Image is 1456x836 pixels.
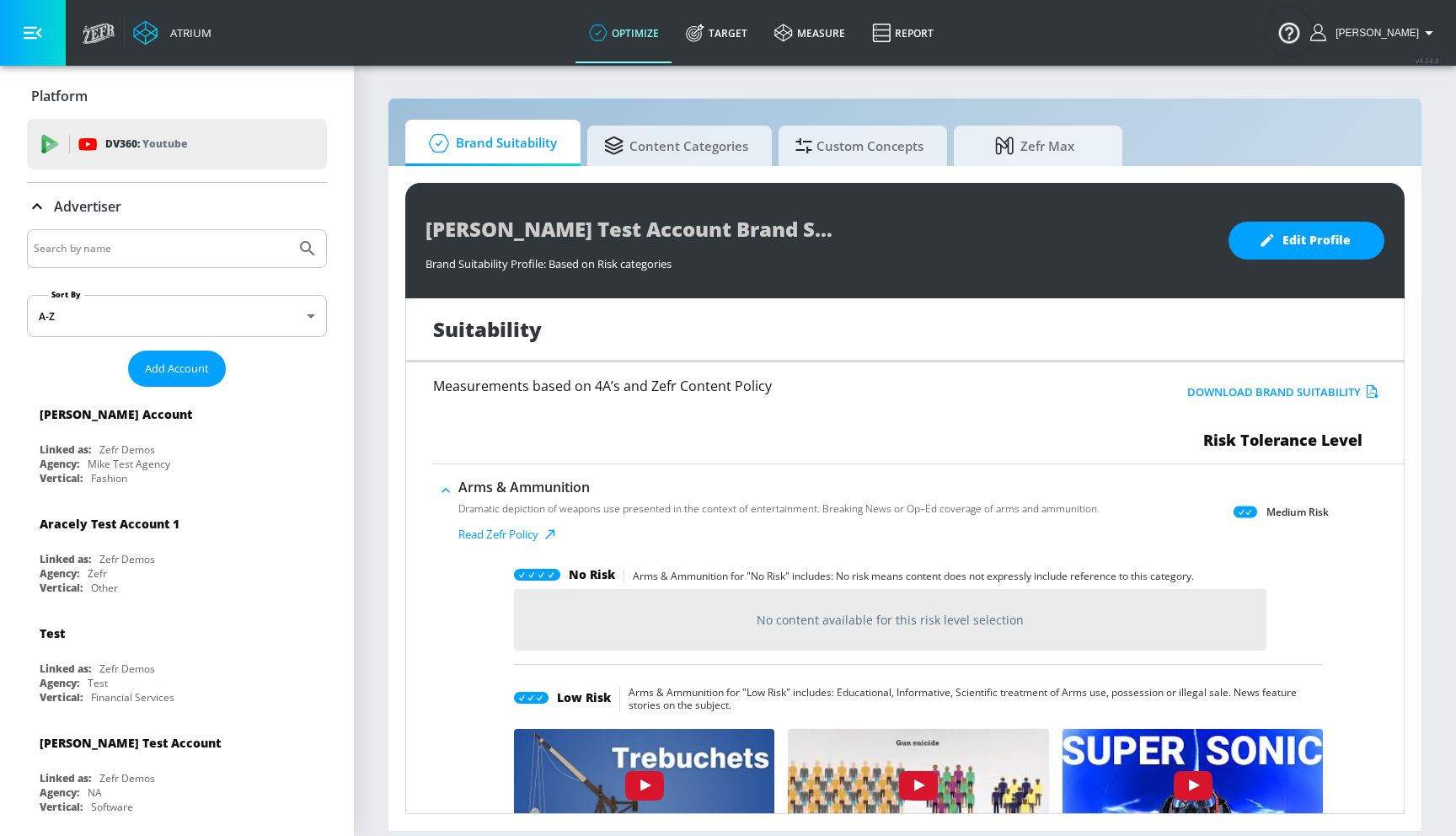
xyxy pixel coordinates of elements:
div: TestLinked as:Zefr DemosAgency:TestVertical:Financial Services [27,613,327,709]
div: Arms & AmmunitionDramatic depiction of weapons use presented in the context of entertainment. Bre... [458,478,1100,542]
div: Brand Suitability Profile: Based on Risk categories [426,248,1212,271]
div: Zefr [88,566,107,581]
p: Advertiser [54,197,121,216]
span: Zefr Max [971,126,1099,166]
p: Youtube [142,135,187,153]
div: Vertical: [40,690,83,705]
a: Report [859,3,947,63]
a: optimize [575,3,672,63]
div: Agency: [40,566,79,581]
div: [PERSON_NAME] AccountLinked as:Zefr DemosAgency:Mike Test AgencyVertical:Fashion [27,394,327,490]
div: Advertiser [27,183,327,230]
p: No content available for this risk level selection [757,612,1024,628]
div: Fashion [91,471,127,485]
button: Download Brand Suitability [1183,379,1383,405]
div: Linked as: [40,442,91,457]
div: Zefr Demos [99,771,155,785]
div: Aracely Test Account 1Linked as:Zefr DemosAgency:ZefrVertical:Other [27,503,327,599]
h6: No Risk [569,566,615,585]
button: Open Resource Center [1266,8,1313,56]
span: Add Account [145,359,209,378]
p: Arms & Ammunition for "Low Risk" includes: Educational, Informative, Scientific treatment of Arms... [619,686,1323,711]
div: Software [91,800,133,814]
div: Zefr Demos [99,552,155,566]
button: Add Account [128,351,226,387]
span: Content Categories [604,126,748,166]
span: Brand Suitability [422,123,557,163]
div: Vertical: [40,800,83,814]
div: [PERSON_NAME] Account [40,406,192,422]
div: Linked as: [40,552,91,566]
a: Target [672,3,761,63]
div: NA [88,785,102,800]
p: Medium Risk [1266,503,1329,521]
a: Read Zefr Policy [458,527,1100,542]
p: Platform [31,87,88,105]
div: Aracely Test Account 1 [40,516,179,532]
input: Search by name [34,238,289,260]
div: Test [40,625,65,641]
p: Arms & Ammunition for "No Risk" includes: No risk means content does not expressly include refere... [624,570,1194,582]
button: Edit Profile [1228,222,1384,260]
div: A-Z [27,295,327,337]
div: Other [91,581,118,595]
h6: Arms & Ammunition [458,478,1100,496]
div: Zefr Demos [99,662,155,676]
div: Mike Test Agency [88,457,170,471]
div: DV360: Youtube [27,119,327,169]
div: [PERSON_NAME] Test AccountLinked as:Zefr DemosAgency:NAVertical:Software [27,722,327,818]
h6: Low Risk [557,689,611,708]
a: measure [761,3,859,63]
div: Platform [27,72,327,120]
span: Edit Profile [1262,230,1351,251]
div: Vertical: [40,581,83,595]
div: Linked as: [40,771,91,785]
button: [PERSON_NAME] [1310,23,1439,43]
div: Financial Services [91,690,174,705]
div: Test [88,676,108,690]
div: [PERSON_NAME] Test Account [40,735,221,751]
a: Atrium [133,20,211,46]
div: Agency: [40,785,79,800]
span: Risk Tolerance Level [1203,430,1362,450]
div: Zefr Demos [99,442,155,457]
div: Linked as: [40,662,91,676]
div: Vertical: [40,471,83,485]
div: Atrium [163,25,211,40]
p: DV360: [105,135,187,153]
span: login as: guillaume.chorn@zefr.com [1329,27,1419,39]
div: Agency: [40,457,79,471]
div: Agency: [40,676,79,690]
h6: Measurements based on 4A’s and Zefr Content Policy [433,379,1080,393]
h1: Suitability [433,315,542,343]
label: Sort By [48,289,84,300]
span: v 4.24.0 [1416,56,1439,65]
p: Dramatic depiction of weapons use presented in the context of entertainment. Breaking News or Op–... [458,501,1100,517]
span: Custom Concepts [795,126,923,166]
